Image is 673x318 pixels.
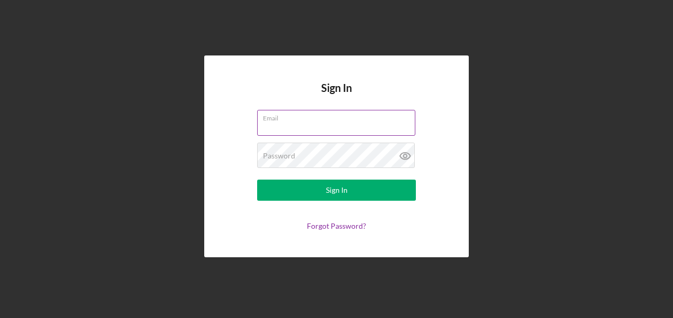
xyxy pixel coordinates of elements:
[326,180,348,201] div: Sign In
[321,82,352,110] h4: Sign In
[257,180,416,201] button: Sign In
[307,221,366,230] a: Forgot Password?
[263,110,415,122] label: Email
[263,152,295,160] label: Password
